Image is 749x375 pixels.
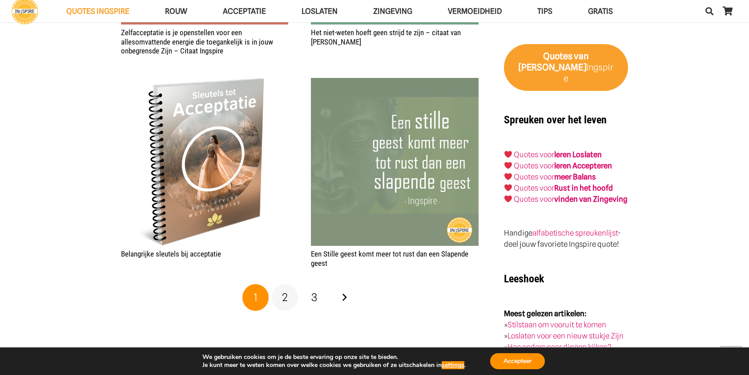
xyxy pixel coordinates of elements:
[514,150,554,159] a: Quotes voor
[165,7,187,16] span: ROUW
[514,172,596,181] a: Quotes voormeer Balans
[373,7,412,16] span: Zingeving
[504,195,512,203] img: ❤
[442,361,464,369] button: settings
[504,114,607,126] strong: Spreuken over het leven
[311,78,478,245] img: Een Stille geest komt meer tot rust dan een Slapende geest - Citaat van Inge Ingspire over mindfu...
[537,7,552,16] span: TIPS
[504,273,544,285] strong: Leeshoek
[202,353,466,361] p: We gebruiken cookies om je de beste ervaring op onze site te bieden.
[311,78,478,245] a: Een Stille geest komt meer tot rust dan een Slapende geest
[311,28,461,46] a: Het niet-weten hoeft geen strijd te zijn – citaat van [PERSON_NAME]
[514,161,554,170] a: Quotes voor
[302,7,338,16] span: Loslaten
[514,195,628,204] a: Quotes voorvinden van Zingeving
[554,150,602,159] a: leren Loslaten
[242,284,269,311] span: Pagina 1
[504,309,587,318] strong: Meest gelezen artikelen:
[121,78,288,245] img: Leren accepteren hoe doe je dat? Alles over acceptatie in dit prachtige eboekje Sleutels tot Acce...
[507,342,612,351] a: Hoe anders naar dingen kijken?
[504,228,628,250] p: Handige - deel jouw favoriete Ingspire quote!
[202,361,466,369] p: Je kunt meer te weten komen over welke cookies we gebruiken of ze uitschakelen in .
[504,173,512,180] img: ❤
[519,51,589,73] strong: van [PERSON_NAME]
[514,183,613,192] a: Quotes voorRust in het hoofd
[254,291,258,304] span: 1
[282,291,288,304] span: 2
[121,28,273,55] a: Zelfacceptatie is je openstellen voor een allesomvattende energie die toegankelijk is in jouw onb...
[504,151,512,158] img: ❤
[272,284,298,311] a: Pagina 2
[121,249,221,258] a: Belangrijke sleutels bij acceptatie
[554,172,596,181] strong: meer Balans
[504,162,512,169] img: ❤
[554,195,628,204] strong: vinden van Zingeving
[507,331,624,340] a: Loslaten voor een nieuw stukje Zijn
[507,320,606,329] a: Stilstaan om vooruit te komen
[543,51,572,61] strong: Quotes
[66,7,129,16] span: QUOTES INGSPIRE
[504,44,628,91] a: Quotes van [PERSON_NAME]Ingspire
[490,353,545,369] button: Accepteer
[720,346,742,368] a: Terug naar top
[532,228,618,237] a: alfabetische spreukenlijst
[121,78,288,245] a: Belangrijke sleutels bij acceptatie
[554,161,612,170] a: leren Accepteren
[504,308,628,353] p: » » »
[311,249,468,267] a: Een Stille geest komt meer tot rust dan een Slapende geest
[588,7,613,16] span: GRATIS
[311,291,317,304] span: 3
[223,7,266,16] span: Acceptatie
[448,7,502,16] span: VERMOEIDHEID
[554,183,613,192] strong: Rust in het hoofd
[504,184,512,192] img: ❤
[301,284,328,311] a: Pagina 3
